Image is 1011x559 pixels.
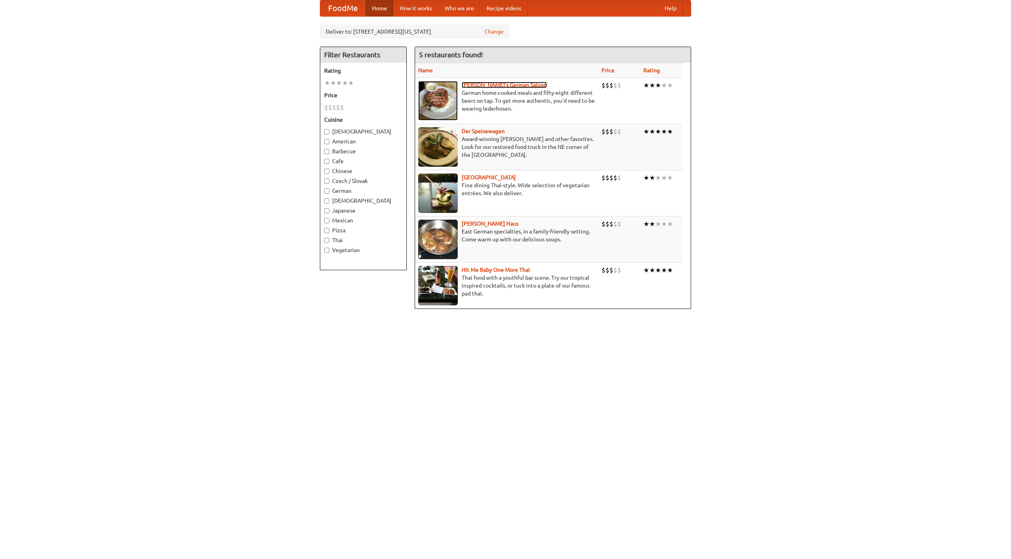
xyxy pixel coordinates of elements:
li: ★ [643,81,649,90]
li: $ [601,173,605,182]
li: $ [617,173,621,182]
label: Mexican [324,216,402,224]
div: Deliver to: [STREET_ADDRESS][US_STATE] [320,24,509,39]
a: [PERSON_NAME]'s German Saloon [462,82,547,88]
h5: Rating [324,67,402,75]
label: German [324,187,402,195]
li: ★ [649,220,655,228]
li: $ [613,173,617,182]
img: satay.jpg [418,173,458,213]
li: ★ [667,220,673,228]
li: $ [328,103,332,112]
input: Mexican [324,218,329,223]
li: $ [617,127,621,136]
li: ★ [661,81,667,90]
li: $ [336,103,340,112]
label: Cafe [324,157,402,165]
li: $ [605,81,609,90]
a: FoodMe [320,0,366,16]
li: ★ [667,266,673,275]
a: Who we are [438,0,480,16]
p: Fine dining Thai-style. Wide selection of vegetarian entrées. We also deliver. [418,181,595,197]
li: ★ [655,173,661,182]
p: Award-winning [PERSON_NAME] and other favorites. Look for our restored food truck in the NE corne... [418,135,595,159]
input: Czech / Slovak [324,179,329,184]
li: ★ [661,127,667,136]
img: esthers.jpg [418,81,458,120]
a: Hit Me Baby One More Thai [462,267,530,273]
li: $ [609,127,613,136]
li: ★ [336,79,342,87]
li: ★ [649,173,655,182]
a: Recipe videos [480,0,528,16]
label: American [324,137,402,145]
li: $ [605,220,609,228]
img: kohlhaus.jpg [418,220,458,259]
li: $ [613,81,617,90]
li: ★ [643,220,649,228]
li: ★ [661,173,667,182]
h5: Cuisine [324,116,402,124]
h4: Filter Restaurants [320,47,406,63]
input: American [324,139,329,144]
label: Chinese [324,167,402,175]
input: Japanese [324,208,329,213]
input: [DEMOGRAPHIC_DATA] [324,129,329,134]
li: $ [609,81,613,90]
li: $ [324,103,328,112]
a: Home [366,0,393,16]
input: Thai [324,238,329,243]
p: German home-cooked meals and fifty-eight different beers on tap. To get more authentic, you'd nee... [418,89,595,113]
li: ★ [649,81,655,90]
li: $ [609,173,613,182]
label: Pizza [324,226,402,234]
label: [DEMOGRAPHIC_DATA] [324,197,402,205]
li: ★ [643,266,649,275]
a: Der Speisewagen [462,128,505,134]
img: babythai.jpg [418,266,458,305]
li: ★ [649,127,655,136]
b: [PERSON_NAME] Haus [462,220,519,227]
li: $ [609,266,613,275]
li: $ [617,266,621,275]
input: Chinese [324,169,329,174]
input: Pizza [324,228,329,233]
li: $ [617,220,621,228]
a: How it works [393,0,438,16]
li: $ [613,266,617,275]
li: ★ [655,266,661,275]
li: ★ [330,79,336,87]
label: Barbecue [324,147,402,155]
a: Name [418,67,433,73]
li: ★ [667,127,673,136]
input: Vegetarian [324,248,329,253]
a: Price [601,67,614,73]
li: $ [605,173,609,182]
label: Vegetarian [324,246,402,254]
a: Rating [643,67,660,73]
label: Czech / Slovak [324,177,402,185]
input: [DEMOGRAPHIC_DATA] [324,198,329,203]
li: $ [601,127,605,136]
label: Thai [324,236,402,244]
input: Cafe [324,159,329,164]
ng-pluralize: 5 restaurants found! [419,51,483,58]
li: ★ [342,79,348,87]
li: $ [617,81,621,90]
li: ★ [661,266,667,275]
li: ★ [661,220,667,228]
li: ★ [667,81,673,90]
li: $ [332,103,336,112]
li: $ [613,127,617,136]
label: [DEMOGRAPHIC_DATA] [324,128,402,136]
li: ★ [655,81,661,90]
li: $ [601,81,605,90]
b: [GEOGRAPHIC_DATA] [462,174,516,181]
li: ★ [348,79,354,87]
li: ★ [324,79,330,87]
li: $ [605,127,609,136]
li: ★ [649,266,655,275]
img: speisewagen.jpg [418,127,458,167]
li: $ [601,266,605,275]
p: Thai food with a youthful bar scene. Try our tropical inspired cocktails, or tuck into a plate of... [418,274,595,297]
